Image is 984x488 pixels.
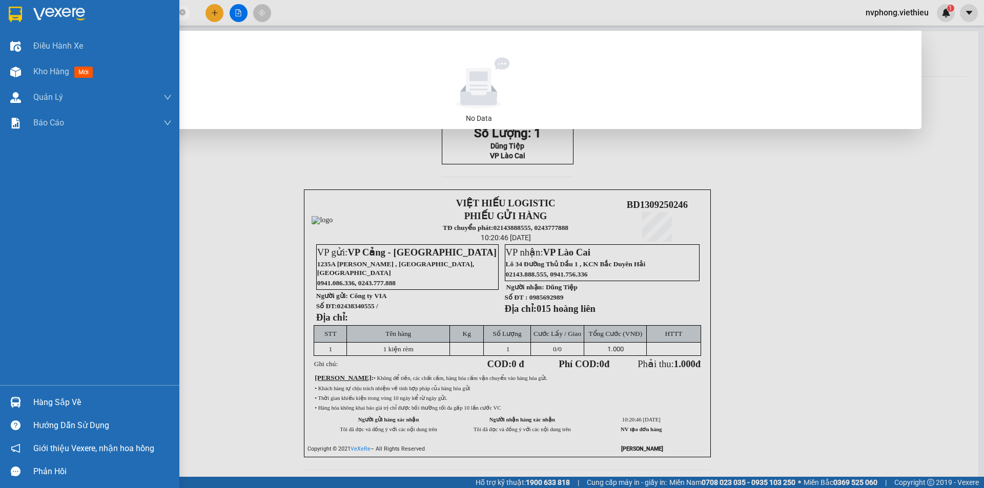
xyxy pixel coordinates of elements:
[33,395,172,410] div: Hàng sắp về
[10,92,21,103] img: warehouse-icon
[100,59,161,70] span: BD1309250246
[11,466,20,476] span: message
[33,442,154,455] span: Giới thiệu Vexere, nhận hoa hồng
[10,41,21,52] img: warehouse-icon
[47,8,96,30] strong: VIỆT HIẾU LOGISTIC
[163,119,172,127] span: down
[33,418,172,433] div: Hướng dẫn sử dụng
[10,397,21,408] img: warehouse-icon
[33,116,64,129] span: Báo cáo
[4,31,43,70] img: logo
[54,65,99,80] strong: 02143888555, 0243777888
[10,67,21,77] img: warehouse-icon
[163,93,172,101] span: down
[179,8,186,18] span: close-circle
[11,420,20,430] span: question-circle
[74,67,93,78] span: mới
[45,113,912,124] div: No Data
[46,32,97,54] strong: PHIẾU GỬI HÀNG
[179,9,186,15] span: close-circle
[9,7,22,22] img: logo-vxr
[33,464,172,479] div: Phản hồi
[33,39,83,52] span: Điều hành xe
[44,56,88,72] strong: TĐ chuyển phát:
[33,91,63,103] span: Quản Lý
[11,443,20,453] span: notification
[10,118,21,129] img: solution-icon
[33,67,69,76] span: Kho hàng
